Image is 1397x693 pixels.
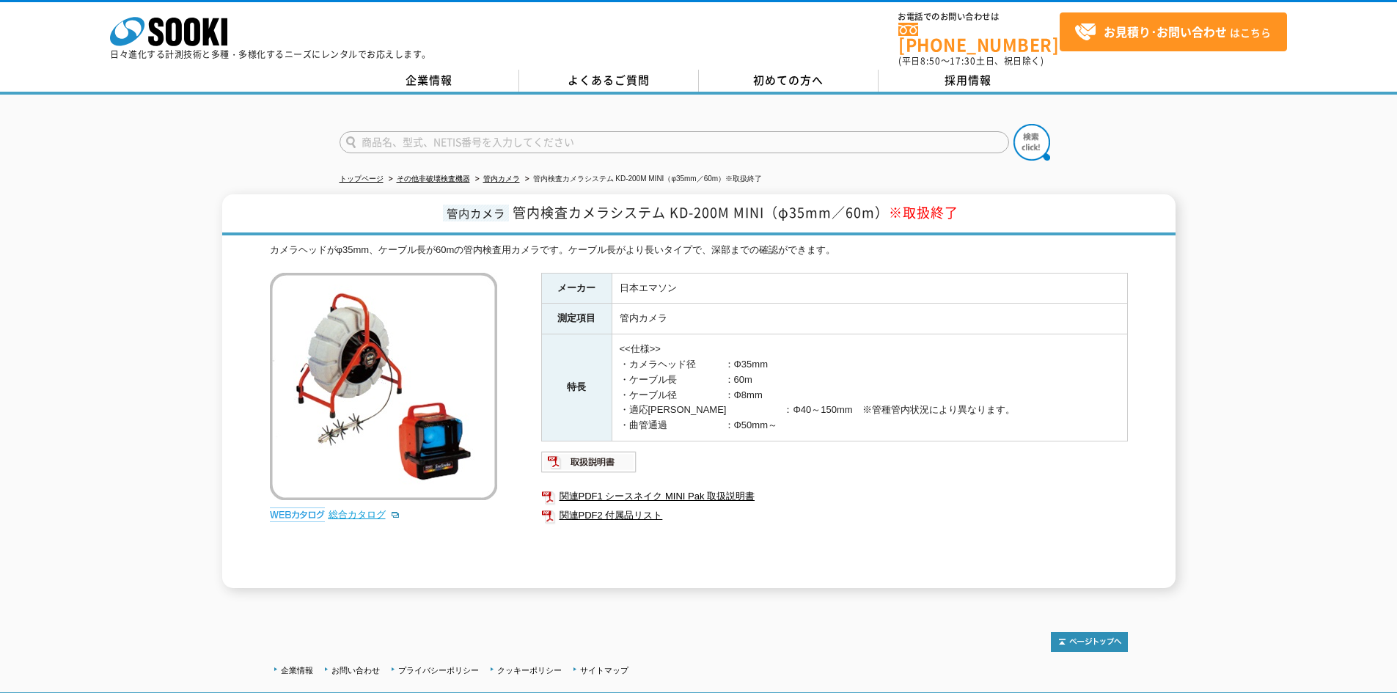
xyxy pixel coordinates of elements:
img: 管内検査カメラシステム KD-200M MINI（φ35mm／60m）※取扱終了 [270,273,497,500]
td: 管内カメラ [612,304,1127,334]
a: 関連PDF2 付属品リスト [541,506,1128,525]
span: 管内カメラ [443,205,509,221]
li: 管内検査カメラシステム KD-200M MINI（φ35mm／60m）※取扱終了 [522,172,763,187]
span: 初めての方へ [753,72,824,88]
a: プライバシーポリシー [398,666,479,675]
a: お見積り･お問い合わせはこちら [1060,12,1287,51]
input: 商品名、型式、NETIS番号を入力してください [340,131,1009,153]
a: よくあるご質問 [519,70,699,92]
span: ※取扱終了 [889,202,958,222]
a: お問い合わせ [331,666,380,675]
span: 8:50 [920,54,941,67]
th: 測定項目 [541,304,612,334]
span: 17:30 [950,54,976,67]
td: 日本エマソン [612,273,1127,304]
img: btn_search.png [1013,124,1050,161]
a: クッキーポリシー [497,666,562,675]
a: 総合カタログ [329,509,400,520]
a: トップページ [340,175,384,183]
span: 管内検査カメラシステム KD-200M MINI（φ35mm／60m） [513,202,958,222]
img: webカタログ [270,507,325,522]
a: [PHONE_NUMBER] [898,23,1060,53]
a: サイトマップ [580,666,628,675]
a: 採用情報 [879,70,1058,92]
a: 初めての方へ [699,70,879,92]
th: 特長 [541,334,612,441]
a: 関連PDF1 シースネイク MINI Pak 取扱説明書 [541,487,1128,506]
strong: お見積り･お問い合わせ [1104,23,1227,40]
img: 取扱説明書 [541,450,637,474]
a: 取扱説明書 [541,460,637,471]
span: (平日 ～ 土日、祝日除く) [898,54,1044,67]
a: 管内カメラ [483,175,520,183]
a: 企業情報 [281,666,313,675]
a: その他非破壊検査機器 [397,175,470,183]
td: <<仕様>> ・カメラヘッド径 ：Φ35mm ・ケーブル長 ：60m ・ケーブル径 ：Φ8mm ・適応[PERSON_NAME] ：Φ40～150mm ※管種管内状況により異なります。 ・曲管通... [612,334,1127,441]
img: トップページへ [1051,632,1128,652]
span: はこちら [1074,21,1271,43]
p: 日々進化する計測技術と多種・多様化するニーズにレンタルでお応えします。 [110,50,431,59]
th: メーカー [541,273,612,304]
span: お電話でのお問い合わせは [898,12,1060,21]
a: 企業情報 [340,70,519,92]
div: カメラヘッドがφ35mm、ケーブル長が60mの管内検査用カメラです。ケーブル長がより長いタイプで、深部までの確認ができます。 [270,243,1128,258]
